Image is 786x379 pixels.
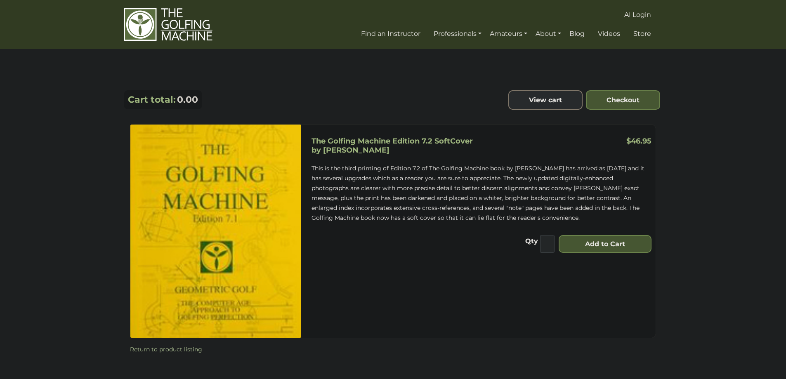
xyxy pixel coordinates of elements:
[567,26,587,41] a: Blog
[596,26,622,41] a: Videos
[508,90,583,110] a: View cart
[598,30,620,38] span: Videos
[559,235,651,253] button: Add to Cart
[586,90,660,110] a: Checkout
[128,94,176,105] p: Cart total:
[359,26,423,41] a: Find an Instructor
[533,26,563,41] a: About
[525,236,538,249] label: Qty
[626,137,651,148] h3: $46.95
[569,30,585,38] span: Blog
[622,7,653,22] a: AI Login
[312,163,651,223] p: This is the third printing of Edition 7.2 of The Golfing Machine book by [PERSON_NAME] has arrive...
[633,30,651,38] span: Store
[124,7,212,42] img: The Golfing Machine
[130,125,301,338] img: The Golfing Machine Edition 7.2 SoftCover by Homer Kelley
[432,26,484,41] a: Professionals
[631,26,653,41] a: Store
[130,346,202,353] a: Return to product listing
[361,30,420,38] span: Find an Instructor
[488,26,529,41] a: Amateurs
[624,11,651,19] span: AI Login
[177,94,198,105] span: 0.00
[312,137,473,155] h5: The Golfing Machine Edition 7.2 SoftCover by [PERSON_NAME]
